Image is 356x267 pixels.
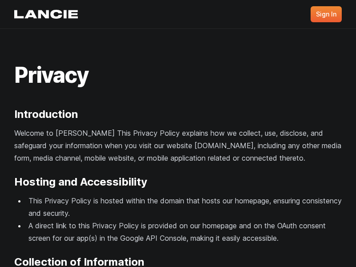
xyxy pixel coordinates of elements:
li: A direct link to this Privacy Policy is provided on our homepage and on the OAuth consent screen ... [26,219,342,244]
li: This Privacy Policy is hosted within the domain that hosts our homepage, ensuring consistency and... [26,194,342,219]
h2: Hosting and Accessibility [14,175,342,189]
h1: Privacy [14,65,342,86]
a: Sign In [311,6,342,22]
h2: Introduction [14,107,342,121]
p: Welcome to [PERSON_NAME] This Privacy Policy explains how we collect, use, disclose, and safeguar... [14,127,342,164]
